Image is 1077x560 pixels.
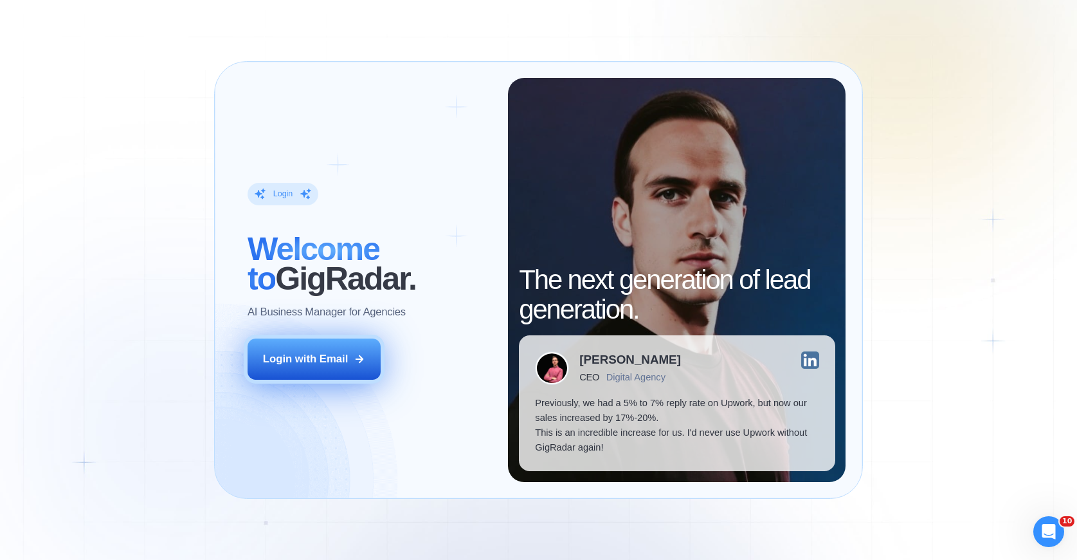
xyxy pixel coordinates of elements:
[248,234,493,294] h2: ‍ GigRadar.
[579,354,681,366] div: [PERSON_NAME]
[606,372,665,383] div: Digital Agency
[248,339,381,380] button: Login with Email
[579,372,599,383] div: CEO
[248,231,379,297] span: Welcome to
[1060,516,1074,527] span: 10
[1033,516,1064,547] iframe: Intercom live chat
[519,265,835,324] h2: The next generation of lead generation.
[263,351,348,366] div: Login with Email
[273,189,293,200] div: Login
[248,304,406,319] p: AI Business Manager for Agencies
[535,396,819,455] p: Previously, we had a 5% to 7% reply rate on Upwork, but now our sales increased by 17%-20%. This ...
